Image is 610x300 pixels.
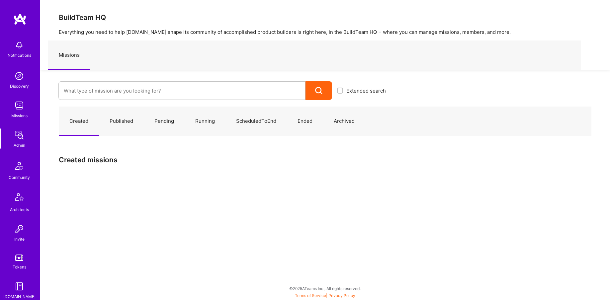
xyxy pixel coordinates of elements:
[11,112,28,119] div: Missions
[14,142,25,149] div: Admin
[9,174,30,181] div: Community
[185,107,225,136] a: Running
[14,236,25,243] div: Invite
[10,206,29,213] div: Architects
[48,41,90,70] a: Missions
[13,38,26,52] img: bell
[225,107,287,136] a: ScheduledToEnd
[59,29,591,36] p: Everything you need to help [DOMAIN_NAME] shape its community of accomplished product builders is...
[144,107,185,136] a: Pending
[13,69,26,83] img: discovery
[40,280,610,297] div: © 2025 ATeams Inc., All rights reserved.
[59,156,591,164] h3: Created missions
[59,13,591,22] h3: BuildTeam HQ
[11,190,27,206] img: Architects
[13,222,26,236] img: Invite
[295,293,326,298] a: Terms of Service
[328,293,355,298] a: Privacy Policy
[13,280,26,293] img: guide book
[315,87,323,95] i: icon Search
[13,128,26,142] img: admin teamwork
[11,158,27,174] img: Community
[323,107,365,136] a: Archived
[295,293,355,298] span: |
[10,83,29,90] div: Discovery
[99,107,144,136] a: Published
[13,263,26,270] div: Tokens
[287,107,323,136] a: Ended
[346,87,386,94] span: Extended search
[64,82,300,99] input: What type of mission are you looking for?
[8,52,31,59] div: Notifications
[15,255,23,261] img: tokens
[13,99,26,112] img: teamwork
[13,13,27,25] img: logo
[3,293,36,300] div: [DOMAIN_NAME]
[59,107,99,136] a: Created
